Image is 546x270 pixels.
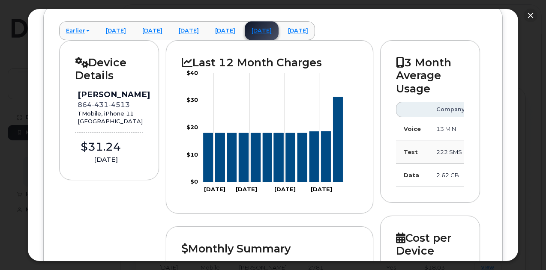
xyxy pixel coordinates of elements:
[236,186,257,193] tspan: [DATE]
[204,186,225,193] tspan: [DATE]
[274,186,296,193] tspan: [DATE]
[404,148,418,155] strong: Text
[396,231,465,258] h2: Cost per Device
[404,125,421,132] strong: Voice
[429,164,472,187] td: 2.62 GB
[509,233,540,264] iframe: Messenger Launcher
[186,124,198,131] tspan: $20
[182,242,357,255] h2: Monthly Summary
[203,97,342,182] g: Series
[404,172,419,178] strong: Data
[186,69,344,193] g: Chart
[429,140,472,163] td: 222 SMS
[190,178,198,185] tspan: $0
[429,117,472,140] td: 13 MIN
[311,186,332,193] tspan: [DATE]
[186,151,198,158] tspan: $10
